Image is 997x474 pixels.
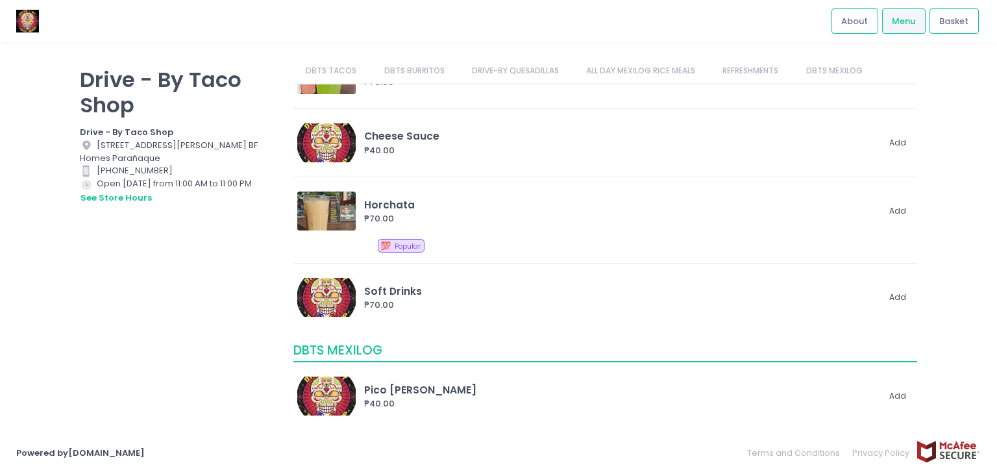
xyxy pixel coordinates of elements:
[395,242,421,251] span: Popular
[80,139,277,165] div: [STREET_ADDRESS][PERSON_NAME] BF Homes Parañaque
[710,58,791,83] a: REFRESHMENTS
[364,212,878,225] div: ₱70.00
[364,284,878,299] div: Soft Drinks
[574,58,708,83] a: ALL DAY MEXILOG RICE MEALS
[80,191,153,205] button: see store hours
[892,15,915,28] span: Menu
[831,8,878,33] a: About
[364,299,878,312] div: ₱70.00
[380,240,391,252] span: 💯
[846,440,917,466] a: Privacy Policy
[882,201,913,222] button: Add
[459,58,571,83] a: DRIVE-BY QUESADILLAS
[364,382,878,397] div: Pico [PERSON_NAME]
[16,10,39,32] img: logo
[793,58,875,83] a: DBTS MEXILOG
[80,67,277,118] p: Drive - By Taco Shop
[297,192,356,231] img: Horchata
[882,287,913,308] button: Add
[364,197,878,212] div: Horchata
[841,15,868,28] span: About
[16,447,145,459] a: Powered by[DOMAIN_NAME]
[293,342,382,359] span: DBTS MEXILOG
[364,397,878,410] div: ₱40.00
[364,144,878,157] div: ₱40.00
[80,126,173,138] b: Drive - By Taco Shop
[939,15,968,28] span: Basket
[80,177,277,205] div: Open [DATE] from 11:00 AM to 11:00 PM
[747,440,846,466] a: Terms and Conditions
[80,164,277,177] div: [PHONE_NUMBER]
[293,58,369,83] a: DBTS TACOS
[882,386,913,407] button: Add
[882,132,913,154] button: Add
[297,123,356,162] img: Cheese Sauce
[297,278,356,317] img: Soft Drinks
[916,440,981,463] img: mcafee-secure
[371,58,457,83] a: DBTS BURRITOS
[364,129,878,143] div: Cheese Sauce
[882,8,926,33] a: Menu
[297,377,356,416] img: Pico De Gallo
